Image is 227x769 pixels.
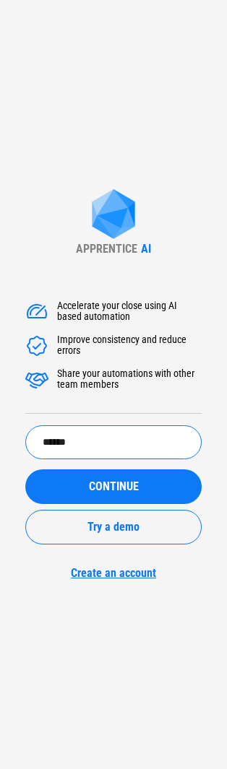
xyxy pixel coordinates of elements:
[57,300,202,323] div: Accelerate your close using AI based automation
[25,300,48,323] img: Accelerate
[25,510,202,544] button: Try a demo
[87,521,140,533] span: Try a demo
[85,189,142,242] img: Apprentice AI
[76,242,137,256] div: APPRENTICE
[141,242,151,256] div: AI
[25,368,48,391] img: Accelerate
[25,469,202,504] button: CONTINUE
[25,566,202,580] a: Create an account
[57,334,202,357] div: Improve consistency and reduce errors
[57,368,202,391] div: Share your automations with other team members
[89,481,139,492] span: CONTINUE
[25,334,48,357] img: Accelerate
